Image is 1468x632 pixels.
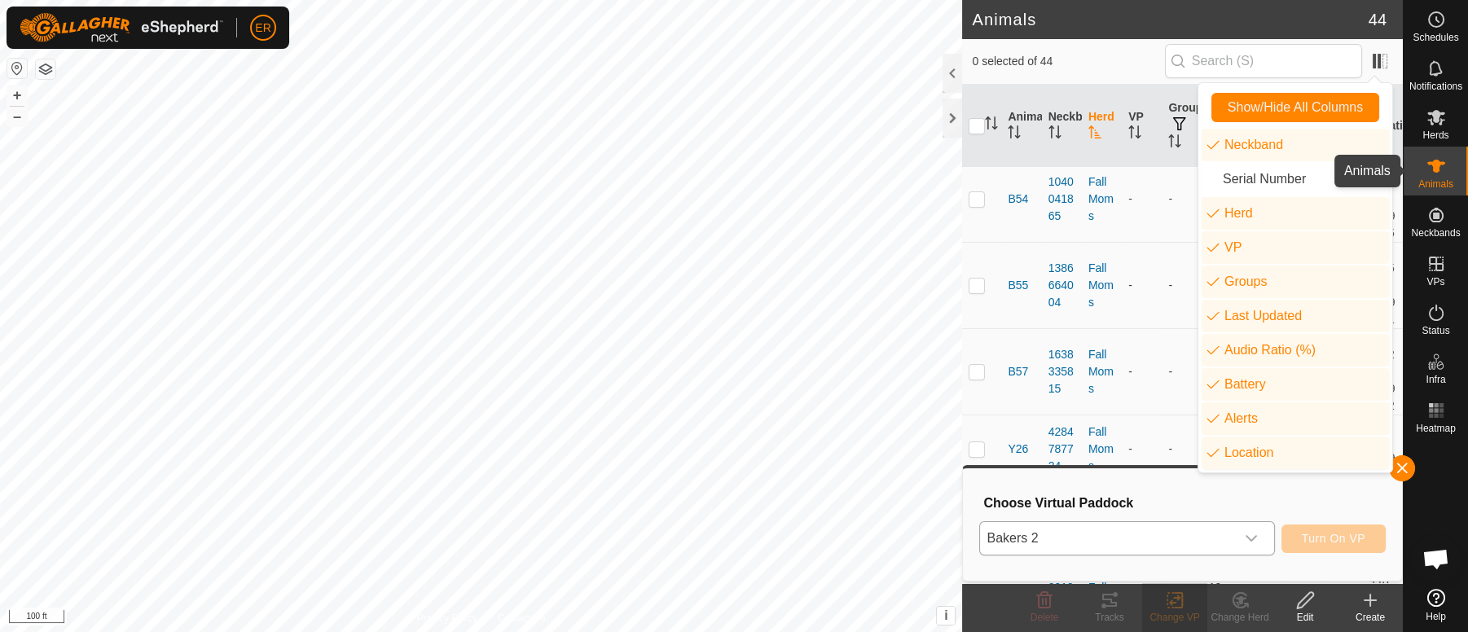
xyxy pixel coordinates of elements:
p-sorticon: Activate to sort [1048,128,1061,141]
p-sorticon: Activate to sort [1128,128,1141,141]
span: Show/Hide All Columns [1228,100,1363,115]
td: - [1162,328,1202,415]
span: Heatmap [1416,424,1456,433]
div: Fall Moms [1088,260,1115,311]
app-display-virtual-paddock-transition: - [1128,365,1132,378]
app-display-virtual-paddock-transition: - [1128,279,1132,292]
li: common.label.location [1202,437,1389,469]
button: i [937,607,955,625]
div: Change Herd [1207,610,1272,625]
div: Edit [1272,610,1338,625]
div: 1638335815 [1048,346,1075,397]
app-display-virtual-paddock-transition: - [1128,192,1132,205]
td: - [1162,415,1202,484]
a: Contact Us [497,611,545,625]
div: Tracks [1077,610,1142,625]
span: ER [255,20,270,37]
button: Turn On VP [1281,524,1386,553]
button: Show/Hide All Columns [1211,93,1379,122]
th: Groups [1162,85,1202,168]
span: Bakers 2 [980,522,1234,555]
span: Delete [1031,612,1059,623]
button: – [7,107,27,126]
span: Infra [1426,375,1445,384]
span: Turn On VP [1302,532,1365,545]
button: + [7,86,27,105]
span: 44 [1369,7,1387,32]
div: 1040041865 [1048,173,1075,225]
div: Fall Moms [1088,424,1115,475]
span: Y26 [1008,441,1028,458]
h3: Choose Virtual Paddock [983,495,1386,511]
li: mob.label.mob [1202,197,1389,230]
li: enum.columnList.lastUpdated [1202,300,1389,332]
div: dropdown trigger [1235,522,1268,555]
a: Help [1404,582,1468,628]
p-sorticon: Activate to sort [985,119,998,132]
p-sorticon: Activate to sort [1168,137,1181,150]
span: Herds [1422,130,1448,140]
th: Neckband [1042,85,1082,168]
input: Search (S) [1165,44,1362,78]
span: VPs [1426,277,1444,287]
th: Herd [1082,85,1122,168]
span: Neckbands [1411,228,1460,238]
li: enum.columnList.audioRatio [1202,334,1389,366]
span: Animals [1418,179,1453,189]
li: vp.label.vp [1202,231,1389,264]
span: i [944,608,947,622]
div: Create [1338,610,1403,625]
p-sorticon: Activate to sort [1088,128,1101,141]
span: Status [1422,326,1449,336]
th: Animal [1001,85,1041,168]
button: Reset Map [7,59,27,78]
img: Gallagher Logo [20,13,223,42]
button: Map Layers [36,59,55,79]
p-sorticon: Activate to sort [1008,128,1021,141]
span: 0 selected of 44 [972,53,1164,70]
li: neckband.label.title [1202,129,1389,161]
h2: Animals [972,10,1368,29]
span: Help [1426,612,1446,621]
th: VP [1122,85,1162,168]
span: Schedules [1413,33,1458,42]
li: animal.label.alerts [1202,402,1389,435]
div: 4284787724 [1048,424,1075,475]
td: - [1162,242,1202,328]
span: B54 [1008,191,1028,208]
span: B55 [1008,277,1028,294]
li: neckband.label.battery [1202,368,1389,401]
li: common.btn.groups [1202,266,1389,298]
td: - [1162,156,1202,242]
div: 1386664004 [1048,260,1075,311]
span: B57 [1008,363,1028,380]
app-display-virtual-paddock-transition: - [1128,442,1132,455]
a: Privacy Policy [417,611,478,625]
div: Open chat [1412,534,1461,583]
div: Fall Moms [1088,173,1115,225]
div: Change VP [1142,610,1207,625]
div: Fall Moms [1088,346,1115,397]
span: Notifications [1409,81,1462,91]
li: neckband.label.serialNumber [1202,163,1389,195]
